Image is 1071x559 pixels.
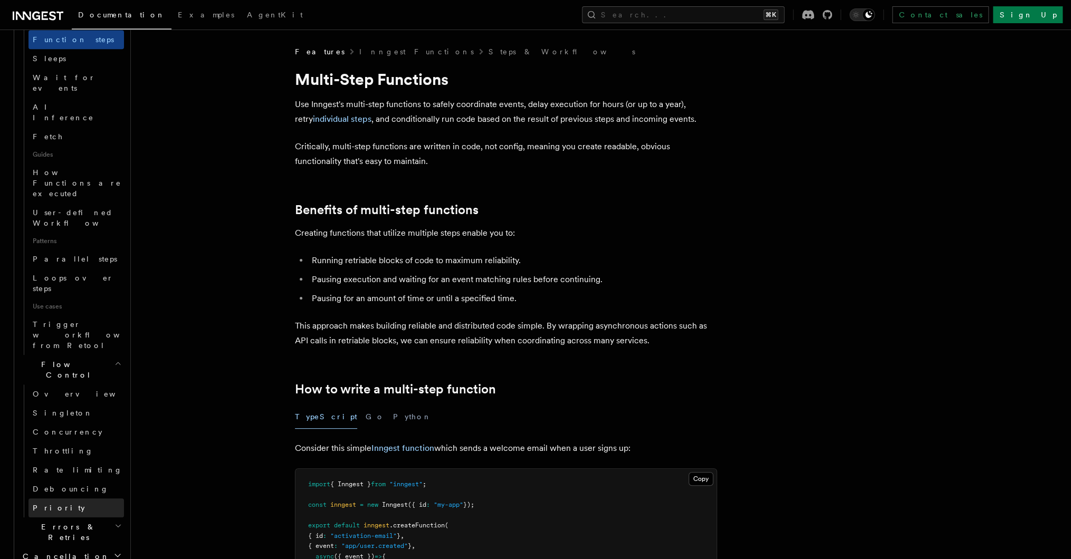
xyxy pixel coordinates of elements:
span: Trigger workflows from Retool [33,320,149,350]
span: Parallel steps [33,255,117,263]
span: "inngest" [389,480,423,488]
span: ({ id [408,501,426,508]
span: : [426,501,430,508]
a: Rate limiting [28,460,124,479]
div: Flow Control [18,384,124,517]
span: AI Inference [33,103,94,122]
a: Documentation [72,3,171,30]
span: export [308,522,330,529]
span: Fetch [33,132,63,141]
a: Trigger workflows from Retool [28,315,124,355]
button: Flow Control [18,355,124,384]
span: Flow Control [18,359,114,380]
span: Singleton [33,409,93,417]
span: import [308,480,330,488]
span: Inngest [382,501,408,508]
button: Toggle dark mode [849,8,875,21]
button: Go [366,405,385,429]
a: Loops over steps [28,268,124,298]
span: = [360,501,364,508]
a: AI Inference [28,98,124,127]
a: Sleeps [28,49,124,68]
span: inngest [364,522,389,529]
a: How Functions are executed [28,163,124,203]
a: Fetch [28,127,124,146]
a: Benefits of multi-step functions [295,203,479,217]
span: User-defined Workflows [33,208,128,227]
span: How Functions are executed [33,168,121,198]
span: Use cases [28,298,124,315]
a: How to write a multi-step function [295,382,496,397]
a: Inngest function [371,443,434,453]
p: Consider this simple which sends a welcome email when a user signs up: [295,441,717,456]
a: Steps & Workflows [489,46,635,57]
h1: Multi-Step Functions [295,70,717,89]
span: "app/user.created" [341,542,408,550]
a: Throttling [28,441,124,460]
span: from [371,480,386,488]
a: Singleton [28,403,124,422]
span: ; [423,480,426,488]
button: Copy [689,472,713,486]
a: Function steps [28,30,124,49]
span: default [334,522,360,529]
span: inngest [330,501,356,508]
span: Errors & Retries [18,522,114,543]
span: , [412,542,415,550]
p: This approach makes building reliable and distributed code simple. By wrapping asynchronous actio... [295,319,717,348]
kbd: ⌘K [763,9,778,20]
span: : [323,532,327,539]
span: Debouncing [33,485,109,493]
div: Steps & Workflows [18,11,124,355]
span: Features [295,46,345,57]
p: Critically, multi-step functions are written in code, not config, meaning you create readable, ob... [295,139,717,169]
p: Creating functions that utilize multiple steps enable you to: [295,226,717,240]
span: { id [308,532,323,539]
span: Overview [33,390,141,398]
span: Loops over steps [33,274,113,293]
p: Use Inngest's multi-step functions to safely coordinate events, delay execution for hours (or up ... [295,97,717,127]
span: Documentation [78,11,165,19]
span: { Inngest } [330,480,371,488]
a: Debouncing [28,479,124,498]
span: const [308,501,327,508]
span: "activation-email" [330,532,397,539]
span: Patterns [28,233,124,249]
span: } [408,542,412,550]
span: Examples [178,11,234,19]
span: "my-app" [434,501,463,508]
span: Function steps [33,35,114,44]
a: Parallel steps [28,249,124,268]
button: Errors & Retries [18,517,124,547]
a: Wait for events [28,68,124,98]
span: Wait for events [33,73,95,92]
span: } [397,532,400,539]
button: TypeScript [295,405,357,429]
a: Contact sales [892,6,989,23]
a: Priority [28,498,124,517]
button: Python [393,405,432,429]
span: Concurrency [33,428,102,436]
a: Sign Up [993,6,1063,23]
span: Rate limiting [33,466,122,474]
span: }); [463,501,474,508]
a: Concurrency [28,422,124,441]
span: : [334,542,338,550]
span: { event [308,542,334,550]
li: Pausing for an amount of time or until a specified time. [309,291,717,306]
span: .createFunction [389,522,445,529]
span: , [400,532,404,539]
a: individual steps [313,114,371,124]
a: Examples [171,3,241,28]
span: Guides [28,146,124,163]
li: Pausing execution and waiting for an event matching rules before continuing. [309,272,717,287]
span: AgentKit [247,11,303,19]
span: ( [445,522,448,529]
a: User-defined Workflows [28,203,124,233]
span: new [367,501,378,508]
a: Overview [28,384,124,403]
a: Inngest Functions [359,46,474,57]
span: Throttling [33,447,93,455]
a: AgentKit [241,3,309,28]
li: Running retriable blocks of code to maximum reliability. [309,253,717,268]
